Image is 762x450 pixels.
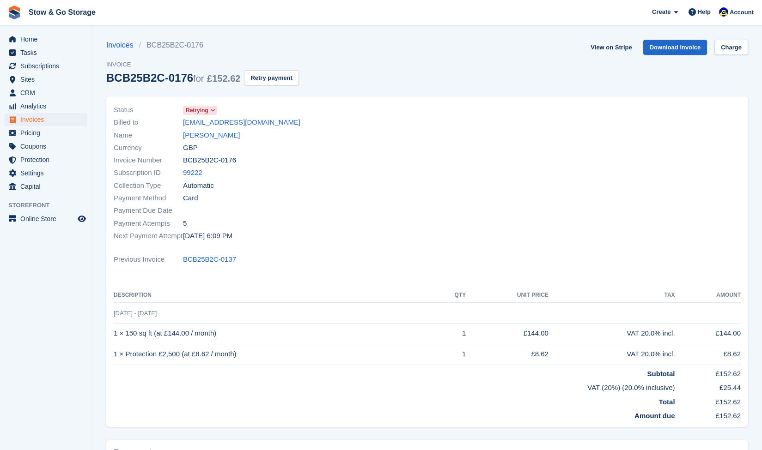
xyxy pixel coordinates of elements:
[675,407,741,421] td: £152.62
[675,379,741,393] td: £25.44
[549,288,675,303] th: Tax
[7,6,21,19] img: stora-icon-8386f47178a22dfd0bd8f6a31ec36ba5ce8667c1dd55bd0f319d3a0aa187defe.svg
[5,33,87,46] a: menu
[244,70,299,85] button: Retry payment
[20,153,76,166] span: Protection
[114,379,675,393] td: VAT (20%) (20.0% inclusive)
[114,105,183,115] span: Status
[183,105,217,115] a: Retrying
[730,8,754,17] span: Account
[652,7,671,17] span: Create
[20,33,76,46] span: Home
[20,126,76,139] span: Pricing
[549,328,675,339] div: VAT 20.0% incl.
[106,40,299,51] nav: breadcrumbs
[20,100,76,113] span: Analytics
[186,106,208,114] span: Retrying
[114,130,183,141] span: Name
[5,46,87,59] a: menu
[114,180,183,191] span: Collection Type
[675,288,741,303] th: Amount
[675,365,741,379] td: £152.62
[193,73,204,84] span: for
[114,218,183,229] span: Payment Attempts
[20,113,76,126] span: Invoices
[466,344,549,365] td: £8.62
[20,180,76,193] span: Capital
[114,205,183,216] span: Payment Due Date
[643,40,707,55] a: Download Invoice
[183,231,232,241] time: 2025-10-08 17:09:35 UTC
[114,193,183,204] span: Payment Method
[466,323,549,344] td: £144.00
[719,7,728,17] img: Rob Good-Stephenson
[183,193,198,204] span: Card
[466,288,549,303] th: Unit Price
[5,86,87,99] a: menu
[675,323,741,344] td: £144.00
[436,323,466,344] td: 1
[207,73,240,84] span: £152.62
[20,140,76,153] span: Coupons
[114,231,183,241] span: Next Payment Attempt
[76,213,87,224] a: Preview store
[5,100,87,113] a: menu
[20,46,76,59] span: Tasks
[183,218,187,229] span: 5
[25,5,99,20] a: Stow & Go Storage
[20,212,76,225] span: Online Store
[106,72,240,84] div: BCB25B2C-0176
[114,254,183,265] span: Previous Invoice
[20,60,76,72] span: Subscriptions
[5,140,87,153] a: menu
[106,60,299,69] span: Invoice
[20,73,76,86] span: Sites
[5,167,87,180] a: menu
[549,349,675,360] div: VAT 20.0% incl.
[675,393,741,408] td: £152.62
[114,323,436,344] td: 1 × 150 sq ft (at £144.00 / month)
[587,40,635,55] a: View on Stripe
[183,155,236,166] span: BCB25B2C-0176
[183,168,202,178] a: 99222
[114,155,183,166] span: Invoice Number
[106,40,139,51] a: Invoices
[5,60,87,72] a: menu
[675,344,741,365] td: £8.62
[183,117,300,128] a: [EMAIL_ADDRESS][DOMAIN_NAME]
[114,117,183,128] span: Billed to
[20,86,76,99] span: CRM
[659,398,675,406] strong: Total
[183,143,198,153] span: GBP
[714,40,748,55] a: Charge
[5,73,87,86] a: menu
[5,180,87,193] a: menu
[436,288,466,303] th: QTY
[114,310,157,317] span: [DATE] - [DATE]
[5,126,87,139] a: menu
[183,180,214,191] span: Automatic
[114,143,183,153] span: Currency
[436,344,466,365] td: 1
[5,212,87,225] a: menu
[183,254,236,265] a: BCB25B2C-0137
[114,344,436,365] td: 1 × Protection £2,500 (at £8.62 / month)
[5,113,87,126] a: menu
[20,167,76,180] span: Settings
[698,7,711,17] span: Help
[647,370,675,378] strong: Subtotal
[114,168,183,178] span: Subscription ID
[183,130,240,141] a: [PERSON_NAME]
[8,201,92,210] span: Storefront
[634,412,675,420] strong: Amount due
[5,153,87,166] a: menu
[114,288,436,303] th: Description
